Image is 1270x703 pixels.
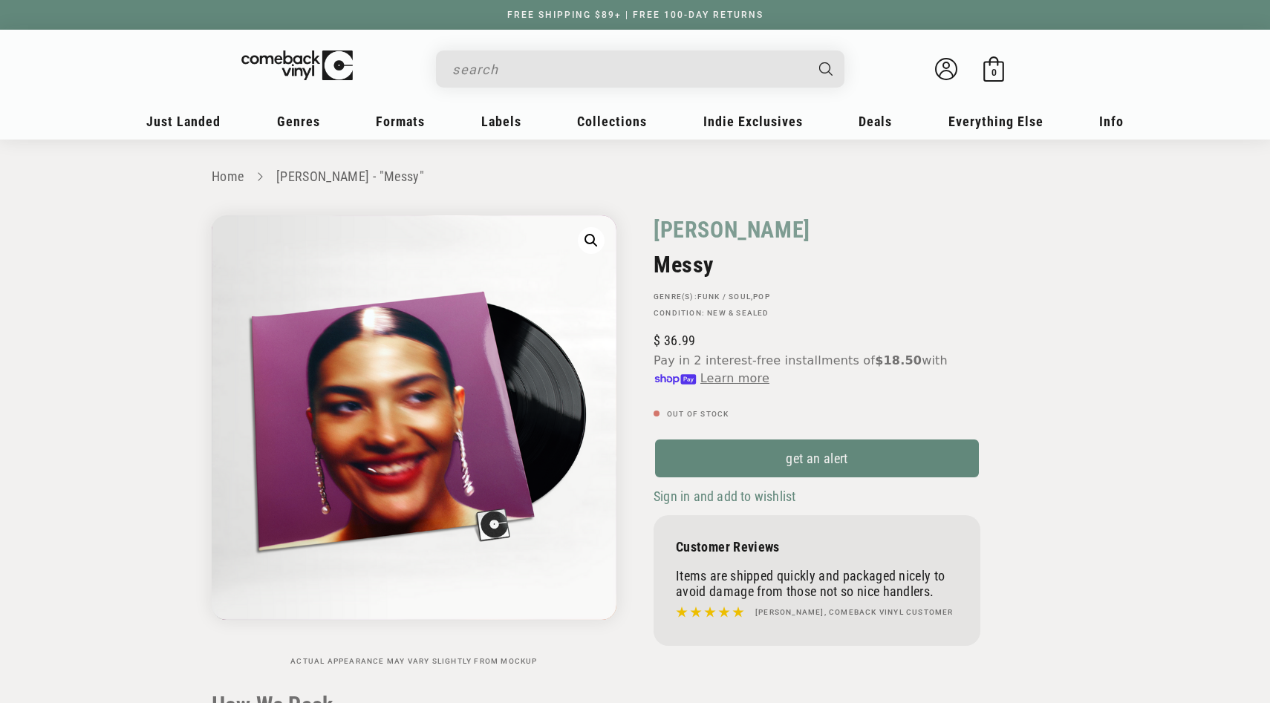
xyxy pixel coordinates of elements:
span: Sign in and add to wishlist [654,488,795,504]
h2: Messy [654,252,980,278]
a: [PERSON_NAME] [654,215,810,244]
img: star5.svg [676,603,744,622]
a: Pop [753,292,770,301]
span: Info [1099,114,1124,129]
span: Indie Exclusives [703,114,803,129]
a: [PERSON_NAME] - "Messy" [276,169,424,184]
media-gallery: Gallery Viewer [212,215,616,666]
span: Just Landed [146,114,221,129]
span: 0 [991,67,997,78]
span: Everything Else [948,114,1043,129]
span: $ [654,333,660,348]
button: Search [807,50,847,88]
span: Collections [577,114,647,129]
nav: breadcrumbs [212,166,1058,188]
span: Formats [376,114,425,129]
a: Home [212,169,244,184]
div: Search [436,50,844,88]
span: Deals [859,114,892,129]
p: Customer Reviews [676,539,958,555]
span: 36.99 [654,333,695,348]
a: FREE SHIPPING $89+ | FREE 100-DAY RETURNS [492,10,778,20]
p: Actual appearance may vary slightly from mockup [212,657,616,666]
p: Condition: New & Sealed [654,309,980,318]
input: search [452,54,804,85]
span: Genres [277,114,320,129]
p: Items are shipped quickly and packaged nicely to avoid damage from those not so nice handlers. [676,568,958,599]
button: Sign in and add to wishlist [654,488,800,505]
p: GENRE(S): , [654,292,980,301]
a: Funk / Soul [697,292,751,301]
a: get an alert [654,438,980,479]
h4: [PERSON_NAME], Comeback Vinyl customer [755,606,954,618]
span: Labels [481,114,521,129]
p: Out of stock [654,410,980,419]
